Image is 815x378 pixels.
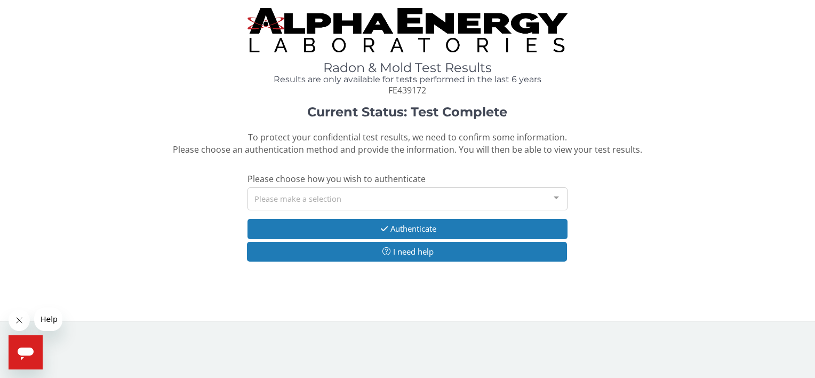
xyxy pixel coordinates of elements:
[247,242,566,262] button: I need help
[247,173,426,185] span: Please choose how you wish to authenticate
[247,61,567,75] h1: Radon & Mold Test Results
[388,84,426,96] span: FE439172
[247,219,567,239] button: Authenticate
[9,310,30,331] iframe: Close message
[173,131,642,155] span: To protect your confidential test results, we need to confirm some information. Please choose an ...
[254,192,341,204] span: Please make a selection
[9,335,43,369] iframe: Button to launch messaging window
[247,8,567,52] img: TightCrop.jpg
[307,104,507,120] strong: Current Status: Test Complete
[34,308,62,331] iframe: Message from company
[247,75,567,84] h4: Results are only available for tests performed in the last 6 years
